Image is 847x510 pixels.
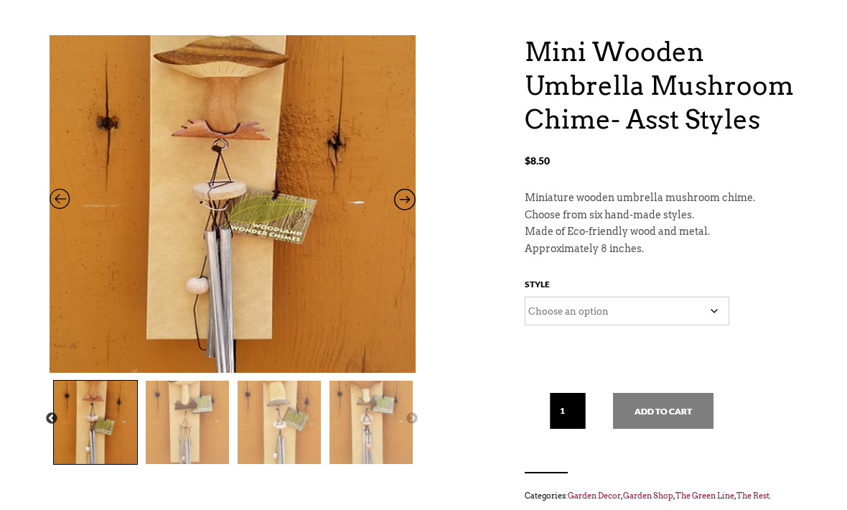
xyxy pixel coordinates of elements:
[613,393,713,429] button: Add to cart
[45,412,59,426] button: Previous
[568,491,621,501] a: Garden Decor
[525,241,797,258] p: Approximately 8 inches.
[525,154,550,167] bdi: 8.50
[675,491,734,501] a: The Green Line
[525,207,797,224] p: Choose from six hand-made styles.
[525,276,550,297] label: Style
[525,190,797,207] p: Miniature wooden umbrella mushroom chime.
[736,491,769,501] a: The Rest
[550,393,586,429] input: Qty
[525,223,797,241] p: Made of Eco-friendly wood and metal.
[525,35,797,136] h1: Mini Wooden Umbrella Mushroom Chime- Asst Styles
[623,491,673,501] a: Garden Shop
[525,488,797,504] span: Categories: , , , .
[525,154,530,167] span: $
[405,412,419,426] button: Next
